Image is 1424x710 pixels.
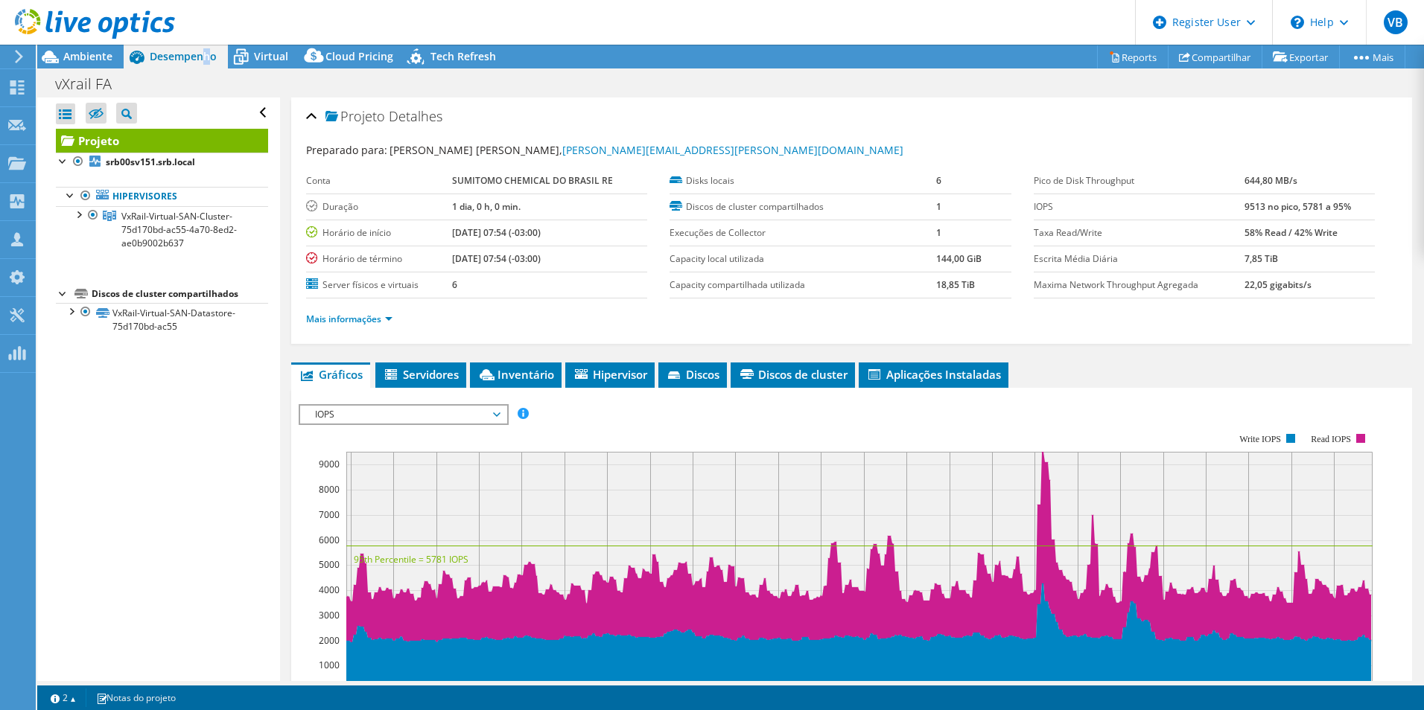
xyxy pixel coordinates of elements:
[319,634,340,647] text: 2000
[306,252,452,266] label: Horário de término
[306,173,452,188] label: Conta
[56,153,268,172] a: srb00sv151.srb.local
[1245,174,1297,187] b: 644,80 MB/s
[383,367,459,382] span: Servidores
[254,49,288,63] span: Virtual
[319,458,340,470] text: 9000
[573,367,647,382] span: Hipervisor
[936,200,941,213] b: 1
[670,173,936,188] label: Disks locais
[1239,434,1281,444] text: Write IOPS
[1384,10,1408,34] span: VB
[48,76,135,92] h1: vXrail FA
[452,278,457,291] b: 6
[306,278,452,292] label: Server físicos e virtuais
[1034,199,1245,214] label: IOPS
[308,406,499,423] span: IOPS
[936,226,941,239] b: 1
[452,252,541,265] b: [DATE] 07:54 (-03:00)
[56,129,268,153] a: Projeto
[1245,226,1338,239] b: 58% Read / 42% Write
[738,367,848,382] span: Discos de cluster
[670,278,936,292] label: Capacity compartilhada utilizada
[1034,252,1245,266] label: Escrita Média Diária
[40,688,86,707] a: 2
[121,210,237,249] span: VxRail-Virtual-SAN-Cluster-75d170bd-ac55-4a70-8ed2-ae0b9002b637
[306,199,452,214] label: Duração
[936,252,982,265] b: 144,00 GiB
[299,367,363,382] span: Gráficos
[936,174,941,187] b: 6
[936,278,975,291] b: 18,85 TiB
[866,367,1001,382] span: Aplicações Instaladas
[306,143,387,157] label: Preparado para:
[92,285,268,303] div: Discos de cluster compartilhados
[56,303,268,336] a: VxRail-Virtual-SAN-Datastore-75d170bd-ac55
[86,688,186,707] a: Notas do projeto
[306,313,392,325] a: Mais informações
[562,143,903,157] a: [PERSON_NAME][EMAIL_ADDRESS][PERSON_NAME][DOMAIN_NAME]
[319,508,340,521] text: 7000
[319,483,340,496] text: 8000
[319,558,340,571] text: 5000
[306,226,452,240] label: Horário de início
[452,174,613,187] b: SUMITOMO CHEMICAL DO BRASIL RE
[1311,434,1351,444] text: Read IOPS
[430,49,496,63] span: Tech Refresh
[670,199,936,214] label: Discos de cluster compartilhados
[670,226,936,240] label: Execuções de Collector
[1245,252,1278,265] b: 7,85 TiB
[354,553,468,566] text: 95th Percentile = 5781 IOPS
[1245,200,1351,213] b: 9513 no pico, 5781 a 95%
[319,534,340,546] text: 6000
[56,187,268,206] a: Hipervisores
[670,252,936,266] label: Capacity local utilizada
[1097,45,1169,68] a: Reports
[1245,278,1312,291] b: 22,05 gigabits/s
[325,109,385,124] span: Projeto
[666,367,719,382] span: Discos
[1291,16,1304,29] svg: \n
[452,200,521,213] b: 1 dia, 0 h, 0 min.
[150,49,217,63] span: Desempenho
[1168,45,1262,68] a: Compartilhar
[452,226,541,239] b: [DATE] 07:54 (-03:00)
[1034,226,1245,240] label: Taxa Read/Write
[1262,45,1340,68] a: Exportar
[389,107,442,125] span: Detalhes
[106,156,195,168] b: srb00sv151.srb.local
[1034,173,1245,188] label: Pico de Disk Throughput
[390,143,903,157] span: [PERSON_NAME] [PERSON_NAME],
[319,659,340,671] text: 1000
[63,49,112,63] span: Ambiente
[56,206,268,252] a: VxRail-Virtual-SAN-Cluster-75d170bd-ac55-4a70-8ed2-ae0b9002b637
[325,49,393,63] span: Cloud Pricing
[477,367,554,382] span: Inventário
[319,609,340,621] text: 3000
[1034,278,1245,292] label: Maxima Network Throughput Agregada
[319,583,340,596] text: 4000
[1339,45,1405,68] a: Mais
